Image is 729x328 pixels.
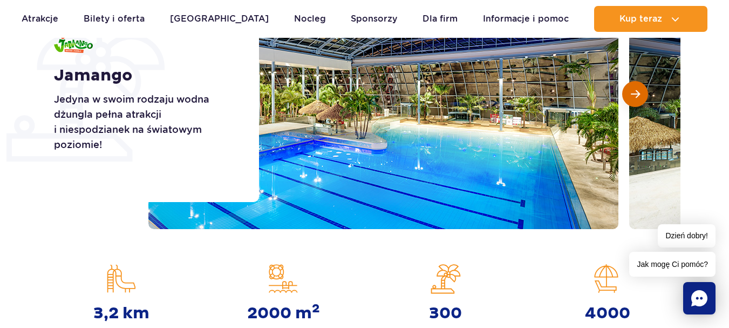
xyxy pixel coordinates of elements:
strong: 300 [429,304,462,323]
a: Informacje i pomoc [483,6,569,32]
a: Atrakcje [22,6,58,32]
sup: 2 [312,301,320,316]
strong: 3,2 km [93,304,149,323]
a: Sponsorzy [351,6,397,32]
p: Jedyna w swoim rodzaju wodna dżungla pełna atrakcji i niespodzianek na światowym poziomie! [54,92,235,152]
span: Dzień dobry! [658,224,716,247]
a: Nocleg [294,6,326,32]
a: Dla firm [423,6,458,32]
strong: 4000 [585,304,630,323]
button: Następny slajd [622,81,648,107]
h1: Jamango [54,66,235,85]
a: Bilety i oferta [84,6,145,32]
span: Kup teraz [619,14,662,24]
span: Jak mogę Ci pomóc? [629,252,716,277]
a: [GEOGRAPHIC_DATA] [170,6,269,32]
strong: 2000 m [247,304,320,323]
div: Chat [683,282,716,314]
img: Jamango [54,36,93,53]
button: Kup teraz [594,6,707,32]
